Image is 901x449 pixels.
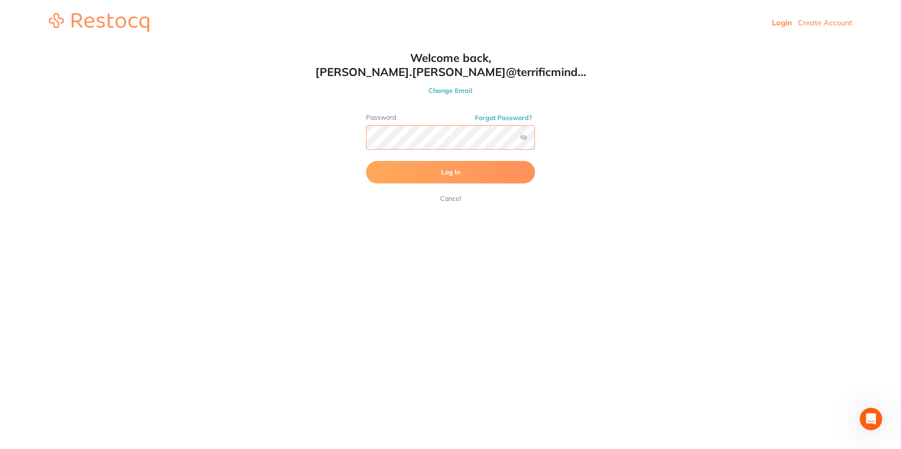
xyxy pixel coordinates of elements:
a: Cancel [438,193,463,204]
iframe: Intercom live chat [860,408,882,430]
a: Create Account [798,18,852,27]
span: Log In [441,168,460,176]
label: Password [366,114,535,122]
a: Login [772,18,792,27]
button: Forgot Password? [472,114,535,122]
img: restocq_logo.svg [49,13,149,32]
button: Log In [366,161,535,183]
